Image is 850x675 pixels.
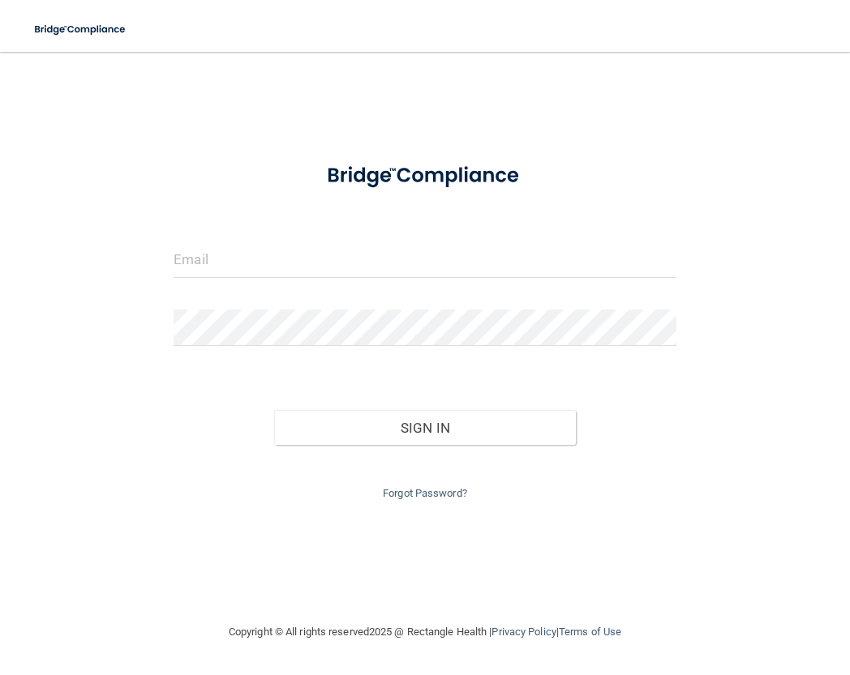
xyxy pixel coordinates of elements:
[24,13,137,46] img: bridge_compliance_login_screen.278c3ca4.svg
[274,410,576,446] button: Sign In
[174,241,676,278] input: Email
[306,149,545,203] img: bridge_compliance_login_screen.278c3ca4.svg
[129,606,721,658] div: Copyright © All rights reserved 2025 @ Rectangle Health | |
[383,487,467,499] a: Forgot Password?
[559,626,621,638] a: Terms of Use
[492,626,556,638] a: Privacy Policy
